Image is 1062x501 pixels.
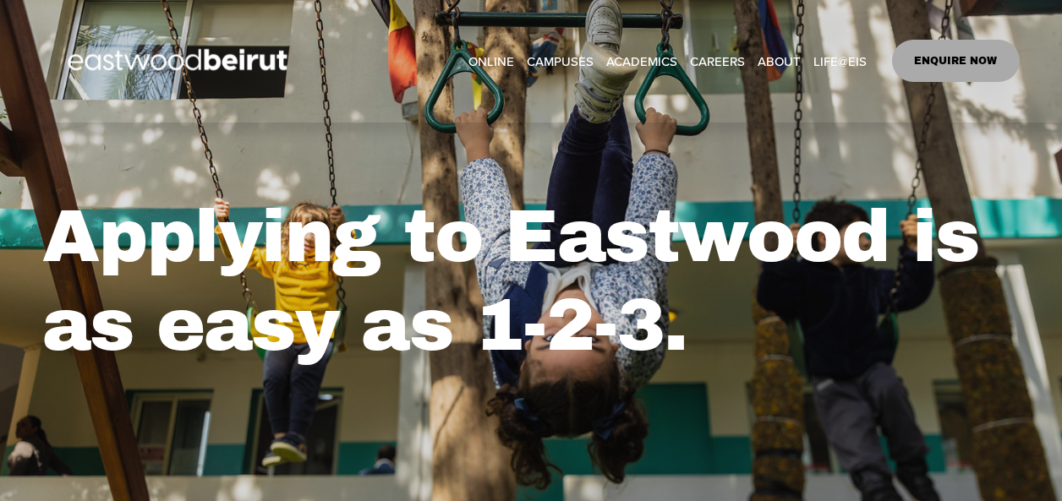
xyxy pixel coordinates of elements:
span: CAMPUSES [527,50,594,73]
img: EastwoodIS Global Site [42,18,318,104]
a: folder dropdown [527,48,594,74]
a: ONLINE [468,48,514,74]
a: ENQUIRE NOW [892,40,1020,82]
a: folder dropdown [758,48,801,74]
span: ACADEMICS [606,50,677,73]
a: folder dropdown [606,48,677,74]
span: ABOUT [758,50,801,73]
a: folder dropdown [813,48,867,74]
h1: Applying to Eastwood is as easy as 1-2-3. [42,193,1020,370]
a: CAREERS [690,48,745,74]
span: LIFE@EIS [813,50,867,73]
